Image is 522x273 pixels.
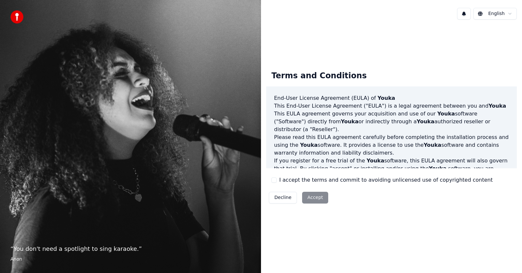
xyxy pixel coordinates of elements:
span: Youka [367,158,384,164]
span: Youka [488,103,506,109]
span: Youka [341,118,359,125]
p: Please read this EULA agreement carefully before completing the installation process and using th... [274,133,509,157]
h3: End-User License Agreement (EULA) of [274,94,509,102]
p: If you register for a free trial of the software, this EULA agreement will also govern that trial... [274,157,509,188]
p: This End-User License Agreement ("EULA") is a legal agreement between you and [274,102,509,110]
span: Youka [377,95,395,101]
p: This EULA agreement governs your acquisition and use of our software ("Software") directly from o... [274,110,509,133]
button: Decline [269,192,297,204]
label: I accept the terms and commit to avoiding unlicensed use of copyrighted content [279,176,493,184]
img: youka [10,10,23,23]
span: Youka [417,118,434,125]
p: “ You don't need a spotlight to sing karaoke. ” [10,244,251,253]
div: Terms and Conditions [266,66,372,86]
footer: Anon [10,256,251,263]
span: Youka [424,142,441,148]
span: Youka [437,111,455,117]
span: Youka [429,165,447,172]
span: Youka [300,142,318,148]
